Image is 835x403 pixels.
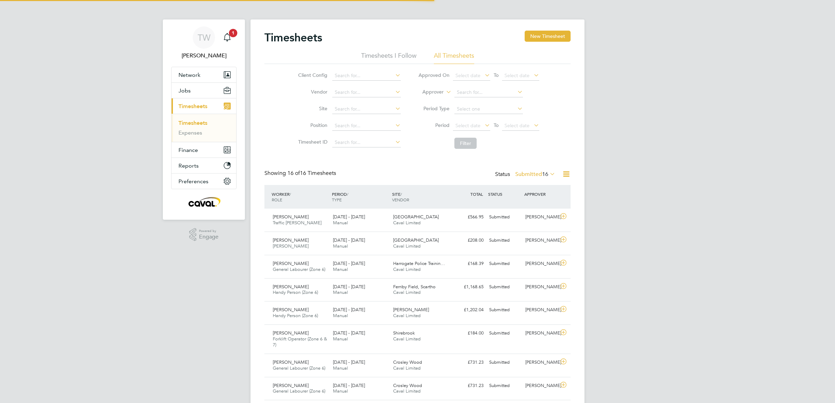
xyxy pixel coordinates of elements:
span: Select date [504,72,530,79]
label: Vendor [296,89,327,95]
span: Caval Limited [393,336,421,342]
button: Finance [172,142,236,158]
img: caval-logo-retina.png [186,196,221,207]
span: Crosley Wood [393,382,422,388]
label: Client Config [296,72,327,78]
div: Submitted [486,211,523,223]
span: Caval Limited [393,365,421,371]
span: Powered by [199,228,218,234]
span: ROLE [272,197,282,202]
span: Manual [333,365,348,371]
span: Crosley Wood [393,359,422,365]
input: Search for... [332,138,401,147]
span: 16 [542,171,548,178]
span: Manual [333,289,348,295]
span: 16 of [287,170,300,177]
span: Caval Limited [393,313,421,319]
span: [DATE] - [DATE] [333,382,365,388]
a: Powered byEngage [189,228,219,241]
div: Submitted [486,281,523,293]
div: £1,202.04 [450,304,486,316]
span: / [400,191,402,197]
input: Search for... [332,88,401,97]
input: Select one [454,104,523,114]
span: [PERSON_NAME] [393,307,429,313]
div: Submitted [486,380,523,392]
label: Period [418,122,450,128]
span: [PERSON_NAME] [273,359,309,365]
div: [PERSON_NAME] [523,211,559,223]
span: Caval Limited [393,243,421,249]
input: Search for... [332,71,401,81]
span: General Labourer (Zone 6) [273,365,325,371]
div: STATUS [486,188,523,200]
span: Manual [333,220,348,226]
span: Reports [178,162,199,169]
span: [DATE] - [DATE] [333,307,365,313]
span: Timesheets [178,103,207,110]
span: [DATE] - [DATE] [333,284,365,290]
span: Select date [455,122,480,129]
span: [PERSON_NAME] [273,260,309,266]
span: Handy Person (Zone 6) [273,313,318,319]
div: PERIOD [330,188,390,206]
span: [PERSON_NAME] [273,330,309,336]
div: £731.23 [450,380,486,392]
div: £208.00 [450,235,486,246]
div: Submitted [486,258,523,269]
div: [PERSON_NAME] [523,258,559,269]
div: APPROVER [523,188,559,200]
span: Manual [333,313,348,319]
span: Shirebrook [393,330,415,336]
span: Network [178,72,200,78]
button: Reports [172,158,236,173]
span: [DATE] - [DATE] [333,260,365,266]
span: To [492,121,501,130]
span: TYPE [332,197,342,202]
div: £731.23 [450,357,486,368]
div: Showing [264,170,337,177]
span: Select date [455,72,480,79]
input: Search for... [332,104,401,114]
span: / [289,191,291,197]
span: Caval Limited [393,220,421,226]
span: / [347,191,348,197]
button: New Timesheet [525,31,571,42]
label: Submitted [515,171,555,178]
span: [PERSON_NAME] [273,237,309,243]
span: General Labourer (Zone 6) [273,388,325,394]
div: Timesheets [172,114,236,142]
div: Submitted [486,304,523,316]
label: Position [296,122,327,128]
div: Submitted [486,357,523,368]
span: TOTAL [470,191,483,197]
div: £1,168.65 [450,281,486,293]
div: [PERSON_NAME] [523,281,559,293]
nav: Main navigation [163,19,245,220]
button: Timesheets [172,98,236,114]
div: [PERSON_NAME] [523,357,559,368]
span: [PERSON_NAME] [273,214,309,220]
span: Manual [333,243,348,249]
label: Approved On [418,72,450,78]
span: VENDOR [392,197,409,202]
span: [PERSON_NAME] [273,284,309,290]
span: Jobs [178,87,191,94]
span: 16 Timesheets [287,170,336,177]
span: General Labourer (Zone 6) [273,266,325,272]
span: Select date [504,122,530,129]
div: £566.95 [450,211,486,223]
a: TW[PERSON_NAME] [171,26,237,60]
div: [PERSON_NAME] [523,328,559,339]
span: Harrogate Police Trainin… [393,260,445,266]
span: Preferences [178,178,208,185]
div: £168.39 [450,258,486,269]
input: Search for... [454,88,523,97]
span: [PERSON_NAME] [273,307,309,313]
label: Site [296,105,327,112]
button: Filter [454,138,477,149]
h2: Timesheets [264,31,322,45]
span: Manual [333,336,348,342]
label: Approver [412,89,444,96]
span: Engage [199,234,218,240]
